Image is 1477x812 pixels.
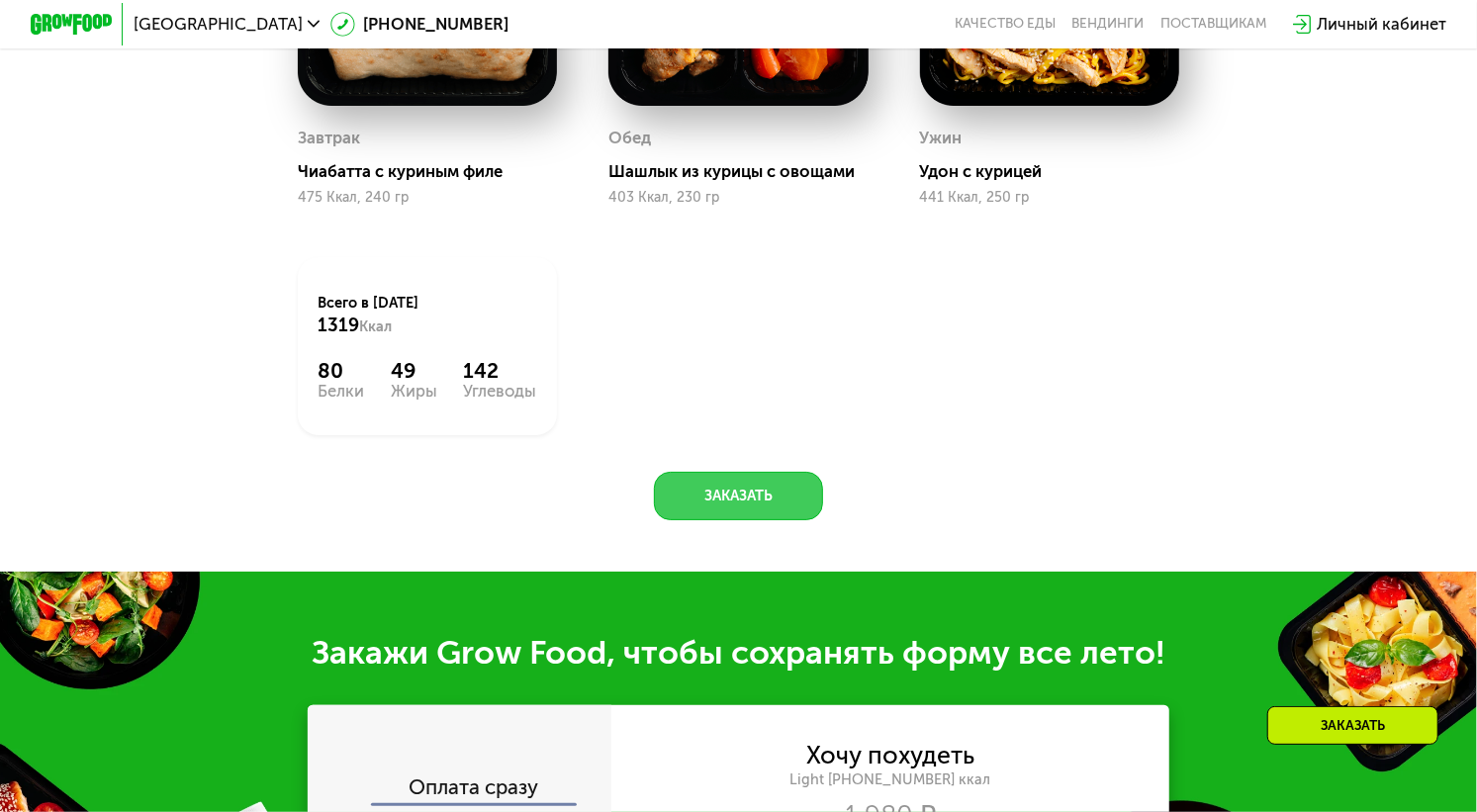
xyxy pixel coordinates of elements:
[318,359,364,384] div: 80
[1317,12,1446,37] div: Личный кабинет
[318,314,359,336] span: 1319
[298,190,558,206] div: 475 Ккал, 240 гр
[608,123,651,153] div: Обед
[654,472,823,521] button: Заказать
[391,383,437,400] div: Жиры
[464,359,537,384] div: 142
[310,777,611,804] div: Оплата сразу
[318,293,536,338] div: Всего в [DATE]
[318,383,364,400] div: Белки
[391,359,437,384] div: 49
[608,161,884,182] div: Шашлык из курицы с овощами
[359,317,392,335] span: Ккал
[611,771,1169,790] div: Light [PHONE_NUMBER] ккал
[1267,706,1438,745] div: Заказать
[1160,16,1266,33] div: поставщикам
[920,190,1180,206] div: 441 Ккал, 250 гр
[464,383,537,400] div: Углеводы
[1072,16,1145,33] a: Вендинги
[955,16,1056,33] a: Качество еды
[330,12,508,37] a: [PHONE_NUMBER]
[298,161,574,182] div: Чиабатта с куриным филе
[608,190,869,206] div: 403 Ккал, 230 гр
[806,746,974,768] div: Хочу похудеть
[920,161,1196,182] div: Удон с курицей
[298,123,360,153] div: Завтрак
[920,123,963,153] div: Ужин
[134,16,303,33] span: [GEOGRAPHIC_DATA]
